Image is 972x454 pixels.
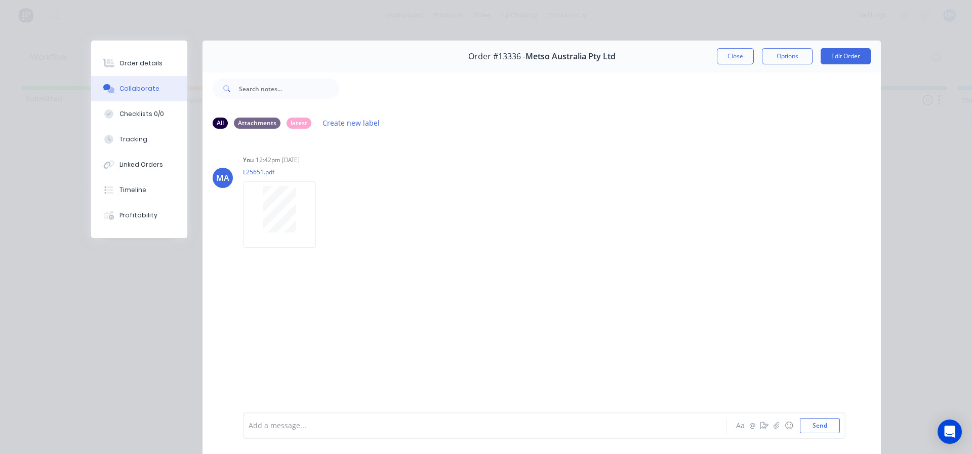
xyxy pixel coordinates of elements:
button: Order details [91,51,187,76]
button: @ [746,420,758,432]
button: Checklists 0/0 [91,101,187,127]
div: Linked Orders [119,160,163,169]
div: 12:42pm [DATE] [256,156,300,165]
button: Linked Orders [91,152,187,177]
button: Timeline [91,177,187,203]
button: Collaborate [91,76,187,101]
button: Options [762,48,813,64]
span: Order #13336 - [468,52,525,61]
button: Tracking [91,127,187,152]
div: Checklists 0/0 [119,109,164,119]
div: latest [287,118,311,129]
button: Edit Order [821,48,871,64]
input: Search notes... [239,79,339,99]
button: Send [800,418,840,433]
div: Timeline [119,185,146,195]
div: Profitability [119,211,157,220]
div: Open Intercom Messenger [938,420,962,444]
div: Tracking [119,135,147,144]
div: You [243,156,254,165]
p: L25651.pdf [243,168,326,176]
div: All [213,118,228,129]
button: Aa [734,420,746,432]
button: ☺ [783,420,795,432]
button: Profitability [91,203,187,228]
div: Attachments [234,118,280,129]
span: Metso Australia Pty Ltd [525,52,616,61]
button: Close [717,48,754,64]
div: Collaborate [119,84,159,93]
button: Create new label [317,116,385,130]
div: Order details [119,59,163,68]
div: MA [216,172,229,184]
